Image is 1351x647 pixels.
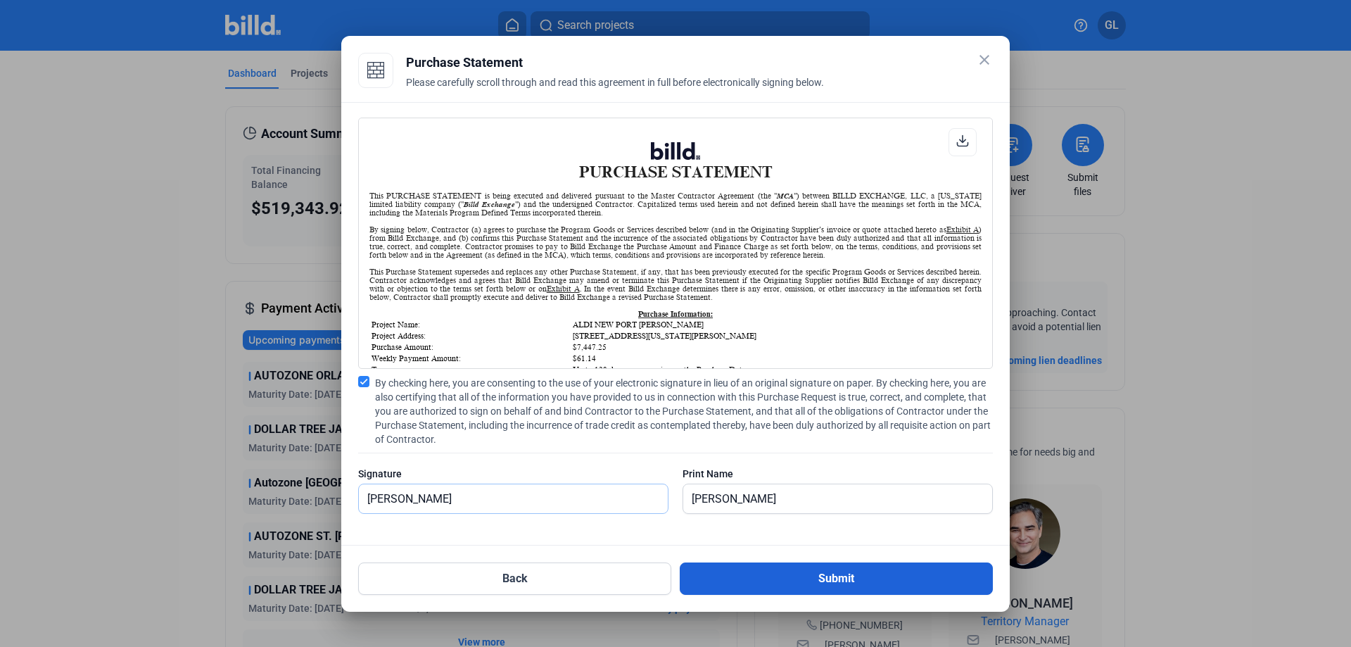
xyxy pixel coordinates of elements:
input: Signature [359,484,668,513]
td: Project Address: [371,331,571,341]
div: Print Name [683,467,993,481]
u: Exhibit A [946,225,979,234]
u: Purchase Information: [638,310,713,318]
button: Back [358,563,671,595]
td: Purchase Amount: [371,342,571,352]
td: Project Name: [371,320,571,329]
td: Weekly Payment Amount: [371,353,571,363]
span: By checking here, you are consenting to the use of your electronic signature in lieu of an origin... [375,376,993,446]
div: Purchase Statement [406,53,993,73]
div: Signature [358,467,668,481]
td: Up to 120 days, commencing on the Purchase Date [572,365,980,375]
div: This Purchase Statement supersedes and replaces any other Purchase Statement, if any, that has be... [369,268,982,301]
input: Print Name [683,484,977,513]
td: $7,447.25 [572,342,980,352]
u: Exhibit A [547,284,580,293]
td: $61.14 [572,353,980,363]
td: Term: [371,365,571,375]
i: Billd Exchange [464,200,515,208]
h1: PURCHASE STATEMENT [369,142,982,181]
mat-icon: close [976,51,993,68]
i: MCA [777,191,794,200]
td: ALDI NEW PORT [PERSON_NAME] [572,320,980,329]
button: Submit [680,563,993,595]
td: [STREET_ADDRESS][US_STATE][PERSON_NAME] [572,331,980,341]
div: By signing below, Contractor (a) agrees to purchase the Program Goods or Services described below... [369,225,982,259]
div: This PURCHASE STATEMENT is being executed and delivered pursuant to the Master Contractor Agreeme... [369,191,982,217]
div: Please carefully scroll through and read this agreement in full before electronically signing below. [406,75,993,106]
